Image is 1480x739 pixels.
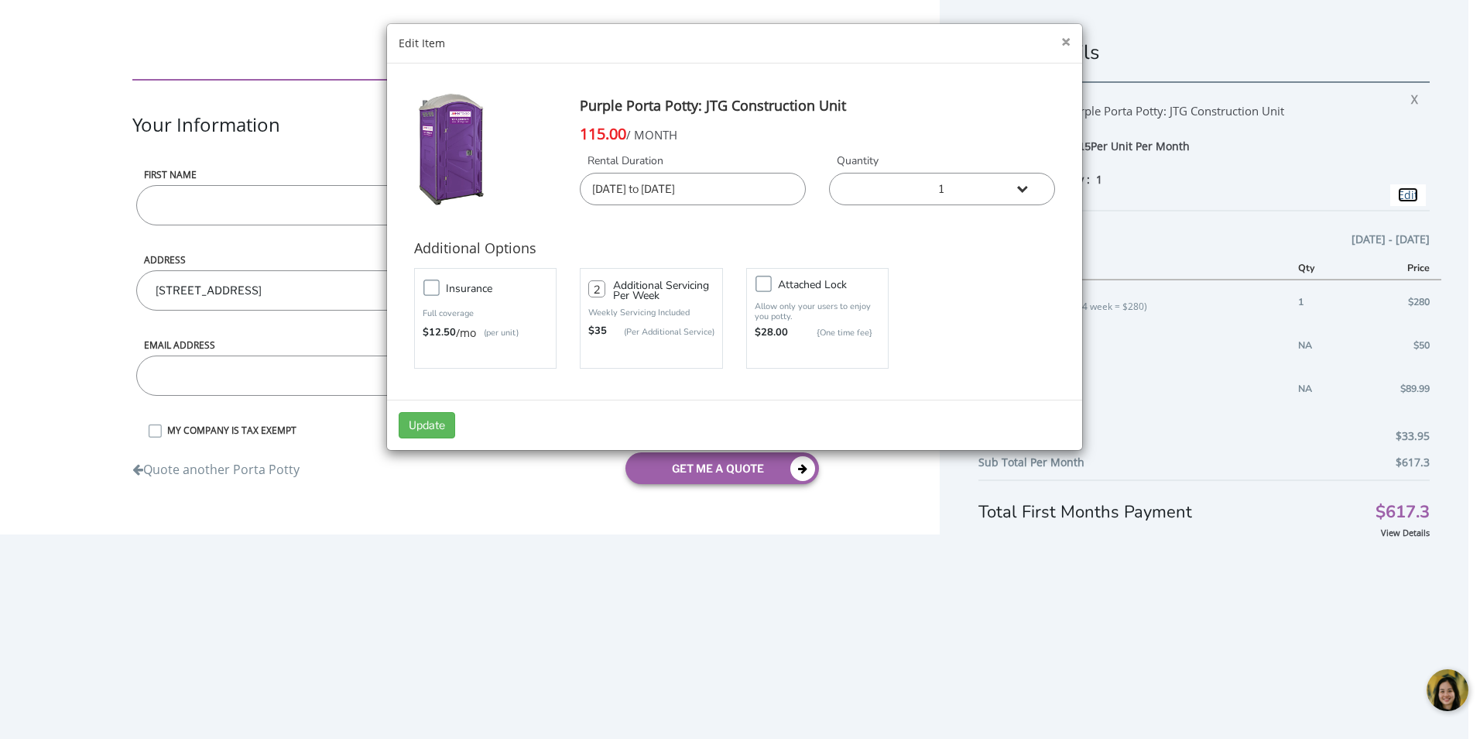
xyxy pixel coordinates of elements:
input: Delivery Date | Pick up Date [580,173,806,205]
div: /mo [423,325,549,341]
strong: $28.00 [755,325,788,341]
p: Full coverage [423,306,549,321]
h5: Attached lock [778,279,896,290]
label: Rental Duration [580,153,806,169]
div: Edit Item [399,36,1071,51]
strong: $35 [588,324,607,339]
p: Weekly Servicing Included [588,307,714,318]
label: Quantity [829,153,1055,169]
iframe: Live Chat Button [1248,658,1480,723]
h4: Additional Options [414,233,1055,264]
p: Allow only your users to enjoy you potty. [755,301,881,321]
button: × [1061,34,1071,50]
button: Update [399,412,455,438]
h5: Insurance [446,279,564,298]
h4: Purple Porta Potty: JTG Construction Unit [580,91,1055,122]
span: / MONTH [626,127,677,143]
p: {One time fee} [796,325,873,341]
input: 0 [588,280,605,297]
div: 115.00 [580,122,1055,146]
p: (Per Additional Service) [607,326,714,338]
strong: $12.50 [423,325,456,341]
h5: Additional Servicing Per Week [613,280,714,301]
p: (per unit) [476,325,519,341]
